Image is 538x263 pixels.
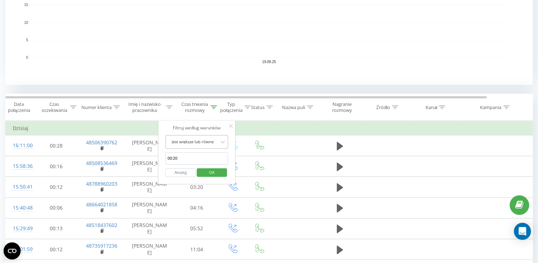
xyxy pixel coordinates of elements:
[282,104,305,110] div: Nazwa puli
[40,101,68,113] div: Czas oczekiwania
[86,242,117,249] a: 48735917236
[13,159,27,173] div: 15:58:36
[34,239,79,260] td: 00:12
[197,168,227,177] button: OK
[376,104,390,110] div: Źródło
[181,101,209,113] div: Czas trwania rozmowy
[26,56,28,60] text: 0
[86,222,117,228] a: 48518437602
[125,218,175,239] td: [PERSON_NAME]
[325,101,359,113] div: Nagranie rozmowy
[24,3,28,7] text: 15
[86,201,117,208] a: 48664021858
[34,156,79,177] td: 00:16
[175,197,219,218] td: 04:16
[165,168,196,177] button: Anuluj
[81,104,112,110] div: Numer klienta
[262,60,276,64] text: 19.09.25
[125,239,175,260] td: [PERSON_NAME]
[13,222,27,236] div: 15:29:49
[125,135,175,156] td: [PERSON_NAME]
[13,139,27,153] div: 16:11:00
[4,242,21,259] button: Open CMP widget
[202,167,222,178] span: OK
[514,223,531,240] div: Open Intercom Messenger
[86,139,117,146] a: 48506390762
[86,180,117,187] a: 48788960203
[165,124,228,131] div: Filtruj według warunków
[165,152,228,165] input: 00:00
[480,104,501,110] div: Kampania
[175,177,219,197] td: 03:20
[34,197,79,218] td: 00:06
[34,218,79,239] td: 00:13
[34,135,79,156] td: 00:28
[175,218,219,239] td: 05:52
[34,177,79,197] td: 00:12
[86,160,117,166] a: 48508536469
[125,101,165,113] div: Imię i nazwisko pracownika
[175,239,219,260] td: 11:04
[13,180,27,194] div: 15:50:41
[13,201,27,215] div: 15:40:48
[220,101,243,113] div: Typ połączenia
[251,104,265,110] div: Status
[26,38,28,42] text: 5
[425,104,437,110] div: Kanał
[125,197,175,218] td: [PERSON_NAME]
[6,101,32,113] div: Data połączenia
[125,177,175,197] td: [PERSON_NAME]
[125,156,175,177] td: [PERSON_NAME]
[24,21,28,25] text: 10
[13,242,27,256] div: 15:01:59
